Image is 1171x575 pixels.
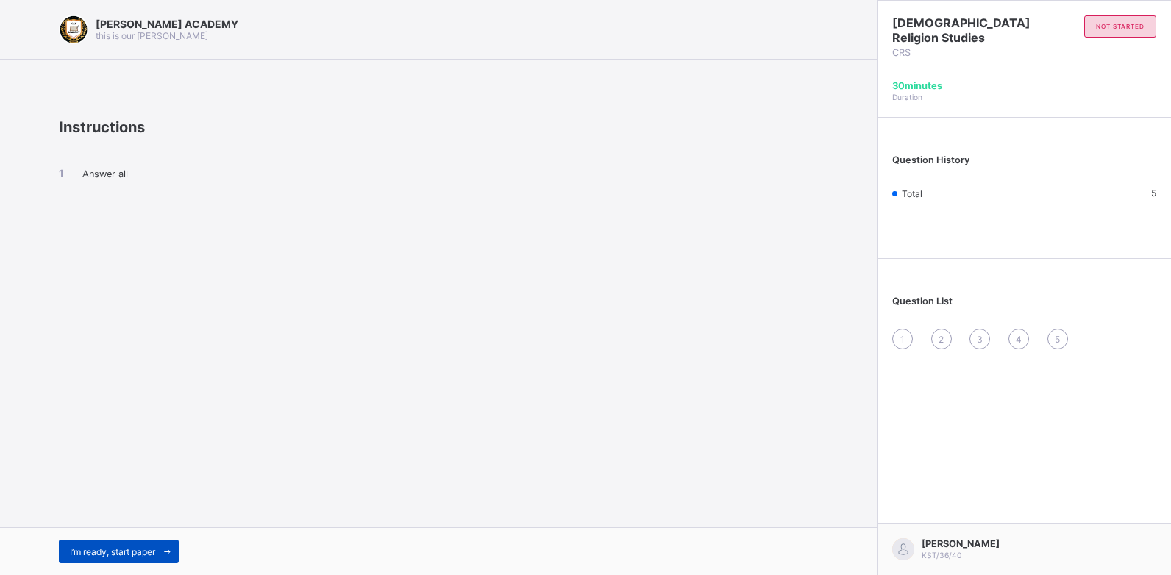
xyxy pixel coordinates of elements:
span: 4 [1016,334,1022,345]
span: Total [902,188,922,199]
span: KST/36/40 [922,551,961,560]
span: 5 [1151,187,1156,199]
span: CRS [892,47,1025,58]
span: 3 [977,334,983,345]
span: [PERSON_NAME] [922,538,1000,549]
span: I’m ready, start paper [70,546,155,557]
span: this is our [PERSON_NAME] [96,30,208,41]
span: 30 minutes [892,80,942,91]
span: Answer all [82,168,128,179]
span: Duration [892,93,922,101]
span: [DEMOGRAPHIC_DATA] Religion Studies [892,15,1025,45]
span: Instructions [59,118,145,136]
span: Question History [892,154,969,165]
span: not started [1096,23,1145,30]
span: 2 [939,334,944,345]
span: [PERSON_NAME] ACADEMY [96,18,238,30]
span: 5 [1055,334,1060,345]
span: Question List [892,296,953,307]
span: 1 [900,334,905,345]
